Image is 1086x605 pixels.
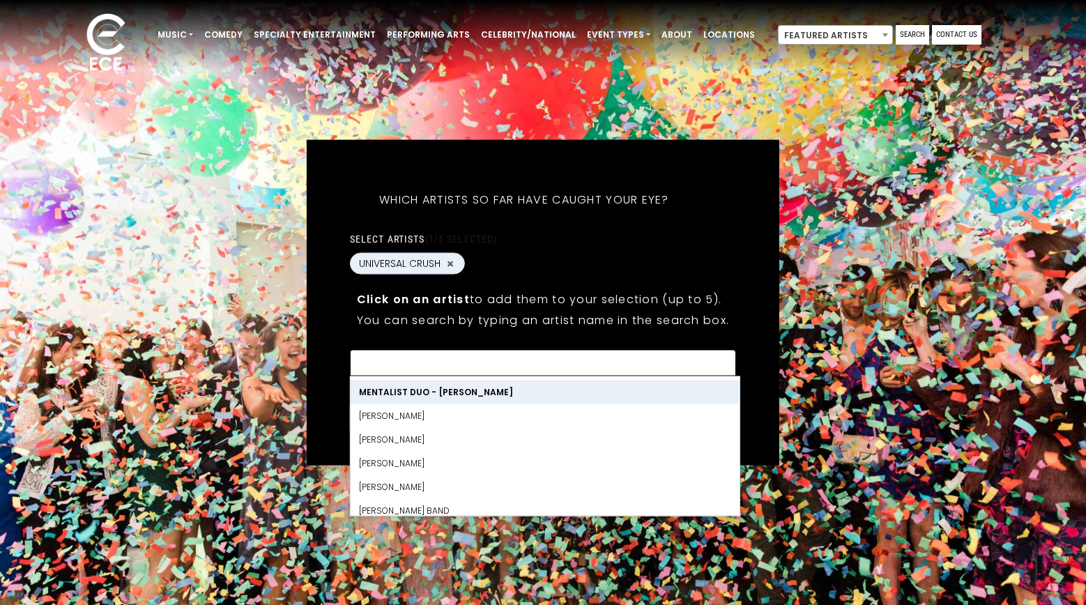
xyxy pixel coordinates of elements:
[351,452,740,475] li: [PERSON_NAME]
[896,25,929,45] a: Search
[248,23,381,47] a: Specialty Entertainment
[71,10,141,77] img: ece_new_logo_whitev2-1.png
[698,23,760,47] a: Locations
[359,359,727,372] textarea: Search
[351,475,740,499] li: [PERSON_NAME]
[357,312,729,329] p: You can search by typing an artist name in the search box.
[425,233,498,245] span: (1/5 selected)
[357,291,470,307] strong: Click on an artist
[152,23,199,47] a: Music
[581,23,656,47] a: Event Types
[932,25,981,45] a: Contact Us
[656,23,698,47] a: About
[350,175,698,225] h5: Which artists so far have caught your eye?
[350,233,497,245] label: Select artists
[475,23,581,47] a: Celebrity/National
[351,381,740,404] li: Mentalist Duo - [PERSON_NAME]
[351,428,740,452] li: [PERSON_NAME]
[778,25,893,45] span: Featured Artists
[445,257,456,270] button: Remove UNIVERSAL CRUSH
[381,23,475,47] a: Performing Arts
[351,499,740,523] li: [PERSON_NAME] BAND
[357,291,729,308] p: to add them to your selection (up to 5).
[351,404,740,428] li: [PERSON_NAME]
[359,256,441,271] span: UNIVERSAL CRUSH
[199,23,248,47] a: Comedy
[779,26,892,45] span: Featured Artists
